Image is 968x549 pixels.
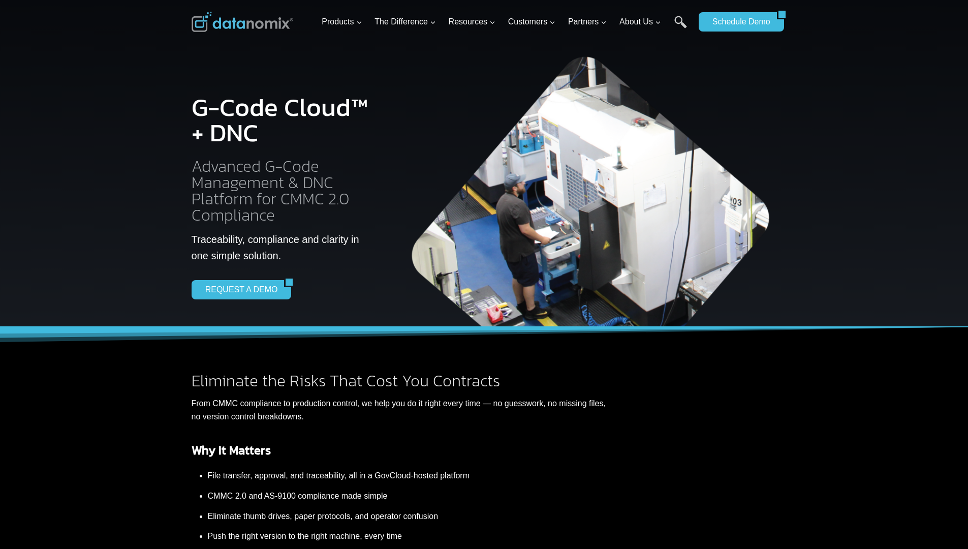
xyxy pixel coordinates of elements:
[208,526,606,546] li: Push the right version to the right machine, every time
[208,506,606,527] li: Eliminate thumb drives, paper protocols, and operator confusion
[508,15,555,28] span: Customers
[192,441,271,459] strong: Why It Matters
[318,6,694,39] nav: Primary Navigation
[192,95,373,145] h1: G-Code Cloud™ + DNC
[568,15,607,28] span: Partners
[322,15,362,28] span: Products
[192,280,285,299] a: REQUEST A DEMO
[374,15,436,28] span: The Difference
[192,397,606,423] p: From CMMC compliance to production control, we help you do it right every time — no guesswork, no...
[192,373,606,389] h2: Eliminate the Risks That Cost You Contracts
[192,12,293,32] img: Datanomix
[449,15,495,28] span: Resources
[192,158,373,223] h2: Advanced G-Code Management & DNC Platform for CMMC 2.0 Compliance
[674,16,687,39] a: Search
[208,486,606,506] li: CMMC 2.0 and AS-9100 compliance made simple
[619,15,661,28] span: About Us
[699,12,777,32] a: Schedule Demo
[208,466,606,486] li: File transfer, approval, and traceability, all in a GovCloud-hosted platform
[192,231,373,264] p: Traceability, compliance and clarity in one simple solution.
